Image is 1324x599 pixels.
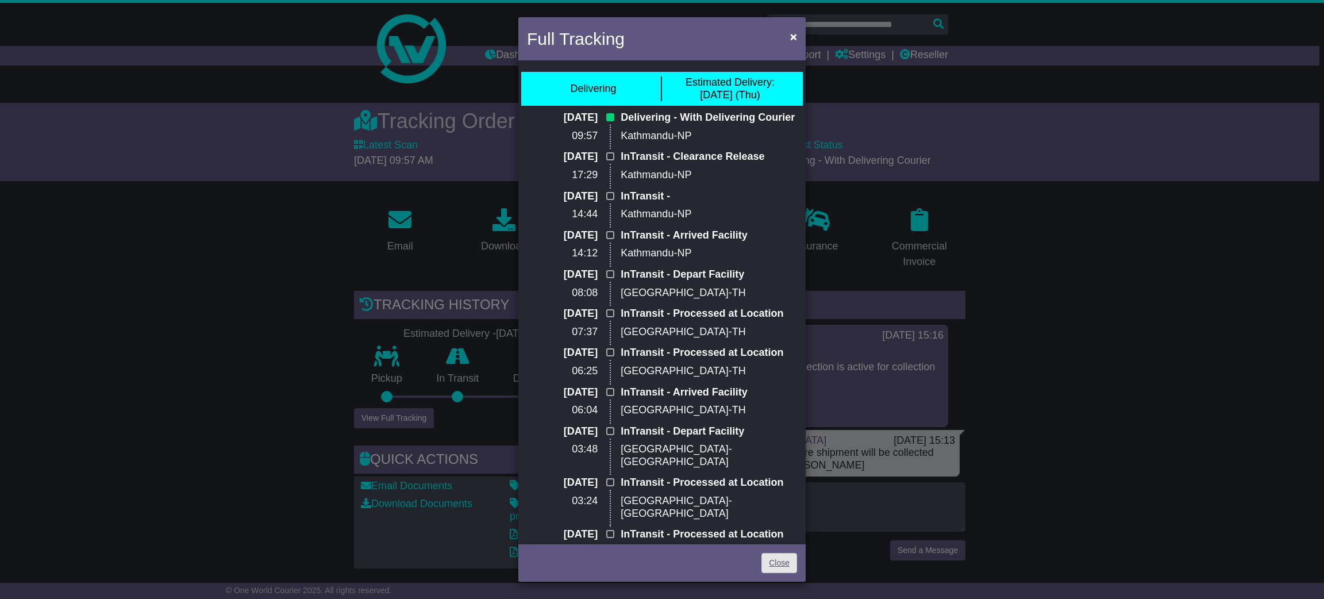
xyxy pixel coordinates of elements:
p: 14:12 [527,247,598,260]
p: [GEOGRAPHIC_DATA]-[GEOGRAPHIC_DATA] [621,443,797,468]
h4: Full Tracking [527,26,625,52]
div: Delivering [570,83,616,95]
p: InTransit - Depart Facility [621,268,797,281]
a: Close [761,553,797,573]
p: [DATE] [527,229,598,242]
p: InTransit - Arrived Facility [621,229,797,242]
p: [DATE] [527,425,598,438]
p: [DATE] [527,528,598,541]
p: 08:08 [527,287,598,299]
p: Kathmandu-NP [621,208,797,221]
p: [GEOGRAPHIC_DATA]-TH [621,287,797,299]
p: [GEOGRAPHIC_DATA]-TH [621,365,797,378]
p: 03:48 [527,443,598,456]
p: [DATE] [527,268,598,281]
p: [GEOGRAPHIC_DATA]-TH [621,326,797,339]
button: Close [784,25,803,48]
p: 17:29 [527,169,598,182]
p: Kathmandu-NP [621,169,797,182]
p: InTransit - Processed at Location [621,347,797,359]
p: InTransit - [621,190,797,203]
p: 14:44 [527,208,598,221]
span: Estimated Delivery: [686,76,775,88]
p: 06:04 [527,404,598,417]
p: 09:57 [527,130,598,143]
p: [DATE] [527,112,598,124]
span: × [790,30,797,43]
p: [GEOGRAPHIC_DATA]-TH [621,404,797,417]
p: Kathmandu-NP [621,130,797,143]
p: 03:24 [527,495,598,508]
p: InTransit - Depart Facility [621,425,797,438]
p: InTransit - Arrived Facility [621,386,797,399]
p: Delivering - With Delivering Courier [621,112,797,124]
p: [DATE] [527,190,598,203]
p: [DATE] [527,308,598,320]
p: [DATE] [527,151,598,163]
p: InTransit - Processed at Location [621,477,797,489]
div: [DATE] (Thu) [686,76,775,101]
p: [DATE] [527,386,598,399]
p: InTransit - Processed at Location [621,308,797,320]
p: [GEOGRAPHIC_DATA]-[GEOGRAPHIC_DATA] [621,495,797,520]
p: [DATE] [527,477,598,489]
p: Kathmandu-NP [621,247,797,260]
p: 07:37 [527,326,598,339]
p: InTransit - Clearance Release [621,151,797,163]
p: InTransit - Processed at Location [621,528,797,541]
p: 06:25 [527,365,598,378]
p: [DATE] [527,347,598,359]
